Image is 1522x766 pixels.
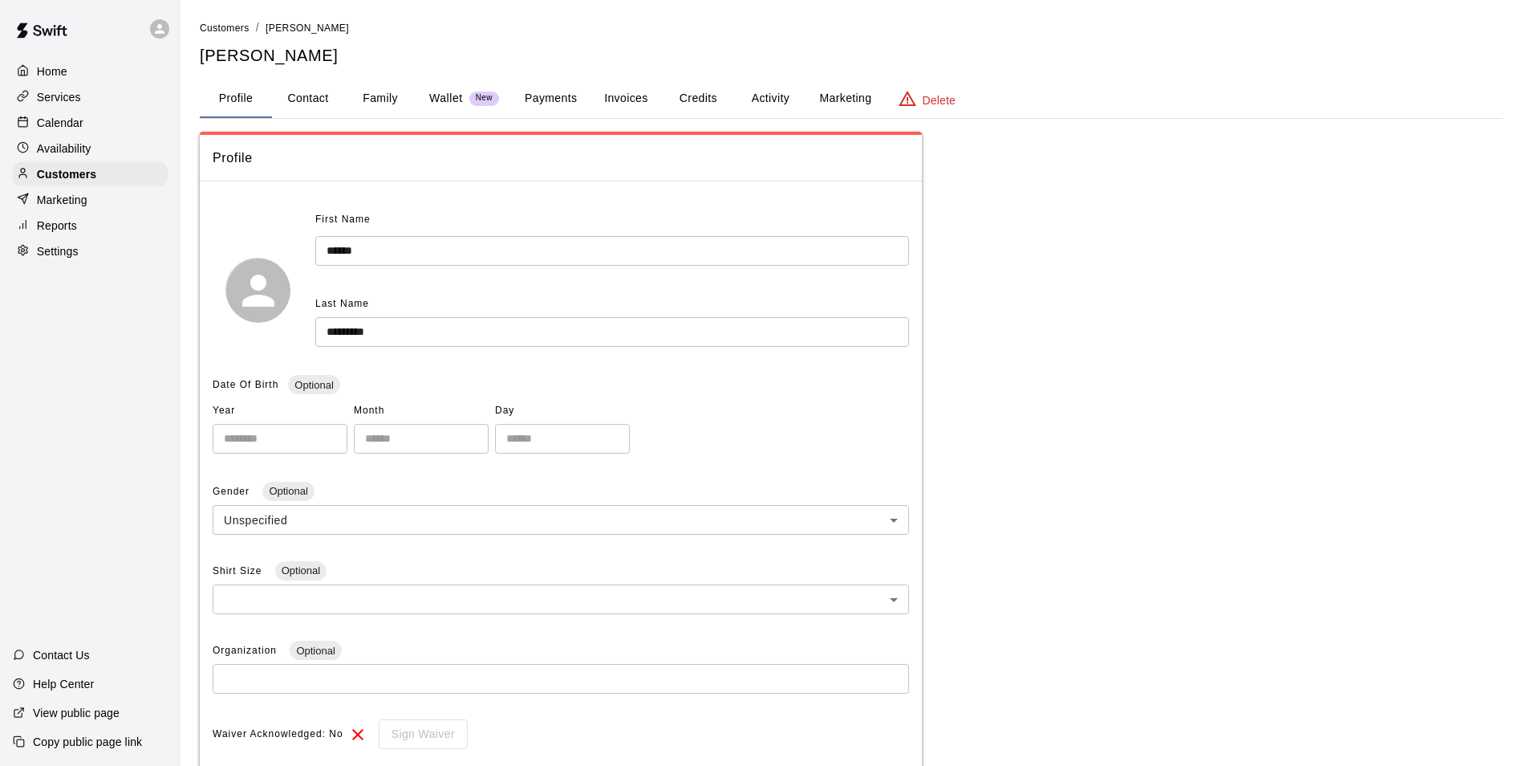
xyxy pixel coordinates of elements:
nav: breadcrumb [200,19,1503,37]
button: Family [344,79,416,118]
div: Unspecified [213,505,909,535]
div: basic tabs example [200,79,1503,118]
p: Marketing [37,192,87,208]
span: First Name [315,207,371,233]
p: Home [37,63,67,79]
span: Optional [262,485,314,497]
button: Invoices [590,79,662,118]
p: Customers [37,166,96,182]
span: [PERSON_NAME] [266,22,349,34]
span: Customers [200,22,250,34]
button: Profile [200,79,272,118]
p: Wallet [429,90,463,107]
div: To sign waivers in admin, this feature must be enabled in general settings [367,719,468,749]
span: Optional [275,564,327,577]
span: Date Of Birth [213,379,278,390]
span: Last Name [315,298,369,309]
button: Payments [512,79,590,118]
span: Day [495,398,630,424]
a: Settings [13,239,168,263]
a: Availability [13,136,168,161]
p: Settings [37,243,79,259]
p: Reports [37,218,77,234]
p: View public page [33,705,120,721]
p: Contact Us [33,647,90,663]
span: Gender [213,486,253,497]
span: New [469,93,499,104]
p: Help Center [33,676,94,692]
button: Credits [662,79,734,118]
p: Delete [923,92,956,108]
span: Month [354,398,489,424]
span: Profile [213,148,909,169]
button: Marketing [806,79,884,118]
button: Activity [734,79,806,118]
a: Reports [13,214,168,238]
li: / [256,19,259,36]
a: Customers [200,21,250,34]
span: Optional [288,379,339,391]
span: Organization [213,645,280,656]
span: Shirt Size [213,565,266,577]
p: Services [37,89,81,105]
p: Availability [37,141,91,157]
a: Services [13,85,168,109]
a: Home [13,59,168,84]
button: Contact [272,79,344,118]
p: Calendar [37,115,83,131]
a: Calendar [13,111,168,135]
p: Copy public page link [33,734,142,750]
h5: [PERSON_NAME] [200,45,1503,67]
span: Optional [290,645,341,657]
a: Marketing [13,188,168,212]
span: Year [213,398,347,424]
span: Waiver Acknowledged: No [213,722,343,748]
a: Customers [13,162,168,186]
